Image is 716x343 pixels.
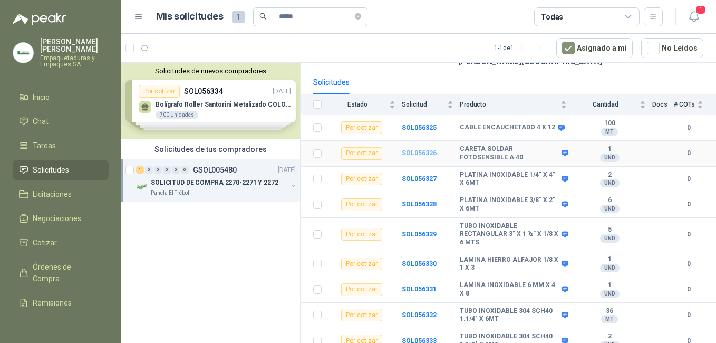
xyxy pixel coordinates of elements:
[573,94,652,115] th: Cantidad
[355,13,361,20] span: close-circle
[460,222,559,247] b: TUBO INOXIDABLE RECTANGULAR 3” X 1 ½” X 1/8 X 6 MTS
[573,171,646,179] b: 2
[33,164,69,176] span: Solicitudes
[125,67,296,75] button: Solicitudes de nuevos compradores
[541,11,563,23] div: Todas
[33,261,99,284] span: Órdenes de Compra
[402,94,460,115] th: Solicitud
[573,281,646,290] b: 1
[33,116,49,127] span: Chat
[402,101,445,108] span: Solicitud
[695,5,707,15] span: 1
[601,315,618,323] div: MT
[600,290,620,298] div: UND
[13,233,109,253] a: Cotizar
[313,77,350,88] div: Solicitudes
[674,123,703,133] b: 0
[652,94,674,115] th: Docs
[13,136,109,156] a: Tareas
[402,175,437,183] a: SOL056327
[13,184,109,204] a: Licitaciones
[40,38,109,53] p: [PERSON_NAME] [PERSON_NAME]
[460,281,559,298] b: LAMINA INOXIDABLE 6 MM X 4 X 8
[341,173,382,185] div: Por cotizar
[674,94,716,115] th: # COTs
[402,311,437,319] a: SOL056332
[402,201,437,208] a: SOL056328
[136,166,144,174] div: 1
[121,63,300,139] div: Solicitudes de nuevos compradoresPor cotizarSOL056334[DATE] Bolígrafo Roller Santorini Metalizado...
[460,101,558,108] span: Producto
[341,121,382,134] div: Por cotizar
[402,149,437,157] b: SOL056326
[600,234,620,243] div: UND
[259,13,267,20] span: search
[402,124,437,131] a: SOL056325
[13,111,109,131] a: Chat
[600,179,620,187] div: UND
[33,188,72,200] span: Licitaciones
[33,237,57,249] span: Cotizar
[33,297,72,309] span: Remisiones
[136,180,149,193] img: Company Logo
[341,228,382,241] div: Por cotizar
[674,101,695,108] span: # COTs
[674,174,703,184] b: 0
[684,7,703,26] button: 1
[460,123,555,132] b: CABLE ENCAUCHETADO 4 X 12
[154,166,162,174] div: 0
[460,307,559,323] b: TUBO INOXIDABLE 304 SCH40 1.1/4" X 6MT
[13,317,109,337] a: Configuración
[13,13,66,25] img: Logo peakr
[573,101,637,108] span: Cantidad
[341,309,382,321] div: Por cotizar
[156,9,224,24] h1: Mis solicitudes
[600,264,620,272] div: UND
[33,91,50,103] span: Inicio
[674,259,703,269] b: 0
[328,101,387,108] span: Estado
[278,165,296,175] p: [DATE]
[674,230,703,240] b: 0
[341,147,382,160] div: Por cotizar
[402,285,437,293] a: SOL056331
[13,293,109,313] a: Remisiones
[328,94,402,115] th: Estado
[232,11,245,23] span: 1
[172,166,180,174] div: 0
[151,189,189,197] p: Panela El Trébol
[573,255,646,264] b: 1
[13,208,109,228] a: Negociaciones
[556,38,633,58] button: Asignado a mi
[573,196,646,205] b: 6
[121,139,300,159] div: Solicitudes de tus compradores
[136,164,298,197] a: 1 0 0 0 0 0 GSOL005480[DATE] Company LogoSOLICITUD DE COMPRA 2270-2271 Y 2272Panela El Trébol
[33,213,81,224] span: Negociaciones
[573,332,646,341] b: 2
[341,198,382,211] div: Por cotizar
[460,94,573,115] th: Producto
[355,12,361,22] span: close-circle
[601,128,618,136] div: MT
[600,154,620,162] div: UND
[460,196,559,213] b: PLATINA INOXIDABLE 3/8" X 2" X 6MT
[674,148,703,158] b: 0
[674,284,703,294] b: 0
[494,40,548,56] div: 1 - 1 de 1
[460,145,559,161] b: CARETA SOLDAR FOTOSENSIBLE A 40
[13,257,109,289] a: Órdenes de Compra
[40,55,109,68] p: Empaquetaduras y Empaques SA
[641,38,703,58] button: No Leídos
[573,119,646,128] b: 100
[402,260,437,268] a: SOL056330
[573,307,646,316] b: 36
[460,256,559,272] b: LAMINA HIERRO ALFAJOR 1/8 X 1 X 3
[402,231,437,238] b: SOL056329
[33,140,56,151] span: Tareas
